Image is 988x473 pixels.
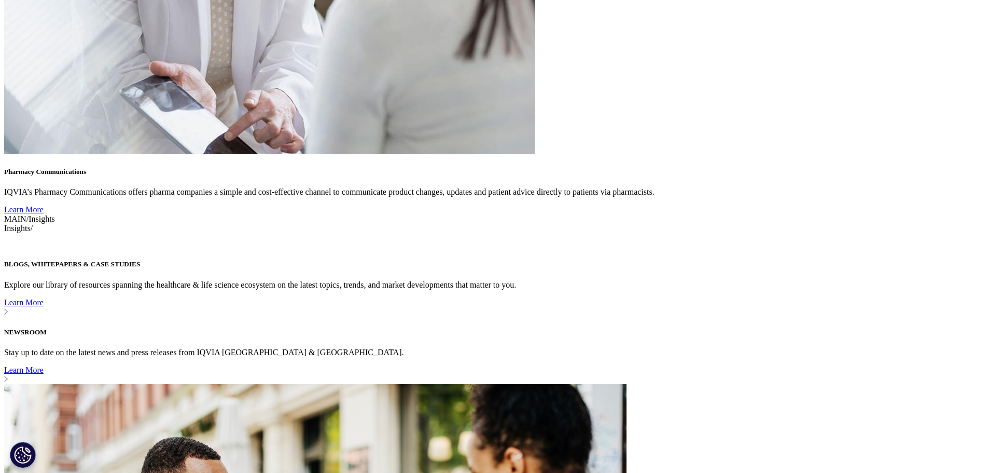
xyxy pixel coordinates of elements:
[10,442,36,468] button: Cookie Settings
[4,328,984,336] h5: NEWSROOM
[4,260,984,268] h5: BLOGS, WHITEPAPERS & CASE STUDIES
[4,280,984,290] p: Explore our library of resources spanning the healthcare & life science ecosystem on the latest t...
[4,214,984,224] div: /
[4,348,984,357] p: Stay up to date on the latest news and press releases from IQVIA [GEOGRAPHIC_DATA] & [GEOGRAPHIC_...
[4,214,26,223] span: MAIN
[4,366,984,384] a: Learn More
[29,214,55,223] span: Insights
[4,187,984,197] p: IQVIA’s Pharmacy Communications offers pharma companies a simple and cost-effective channel to co...
[4,224,31,233] span: Insights
[4,298,984,317] a: Learn More
[4,224,984,249] div: /
[4,168,984,176] h5: Pharmacy Communications
[4,205,44,214] a: Learn More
